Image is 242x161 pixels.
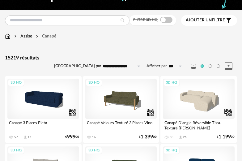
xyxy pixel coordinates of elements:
img: svg+xml;base64,PHN2ZyB3aWR0aD0iMTYiIGhlaWdodD0iMTYiIHZpZXdCb3g9IjAgMCAxNiAxNiIgZmlsbD0ibm9uZSIgeG... [13,33,18,39]
div: Canapé Velours Texturé 3 Places Vino [85,119,157,131]
a: 3D HQ Canapé Velours Texturé 3 Places Vino 16 €1 39900 [83,76,159,143]
span: 1 199 [219,135,231,139]
div: Canapé D'angle Réversible Tissu Texturé [PERSON_NAME] [163,119,235,131]
div: € 00 [139,135,157,139]
div: 57 [14,135,18,139]
a: 3D HQ Canapé 3 Places Pieta 57 Download icon 17 €99900 [5,76,82,143]
div: 3D HQ [86,147,102,154]
a: 3D HQ Canapé D'angle Réversible Tissu Texturé [PERSON_NAME] 58 Download icon 26 €1 19900 [160,76,237,143]
div: 17 [28,135,31,139]
span: Download icon [23,135,28,140]
div: 15219 résultats [5,55,237,61]
div: 3D HQ [8,79,24,87]
img: svg+xml;base64,PHN2ZyB3aWR0aD0iMTYiIGhlaWdodD0iMTciIHZpZXdCb3g9IjAgMCAxNiAxNyIgZmlsbD0ibm9uZSIgeG... [5,33,11,39]
label: [GEOGRAPHIC_DATA] par [54,63,101,69]
div: € 00 [65,135,79,139]
div: Canapé 3 Places Pieta [7,119,79,131]
span: 999 [67,135,75,139]
div: 3D HQ [8,147,24,154]
span: Filtre 3D HQ [133,18,158,22]
div: 16 [92,135,96,139]
span: 1 399 [141,135,153,139]
span: Filter icon [225,17,232,24]
div: 3D HQ [163,147,180,154]
div: 58 [170,135,173,139]
div: 26 [183,135,187,139]
button: Ajouter unfiltre Filter icon [181,15,237,26]
div: 3D HQ [163,79,180,87]
span: Download icon [178,135,183,140]
div: € 00 [217,135,235,139]
span: Ajouter un [186,18,212,22]
span: filtre [186,18,225,23]
div: Assise [13,33,32,39]
div: 3D HQ [86,79,102,87]
label: Afficher par [146,63,167,69]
